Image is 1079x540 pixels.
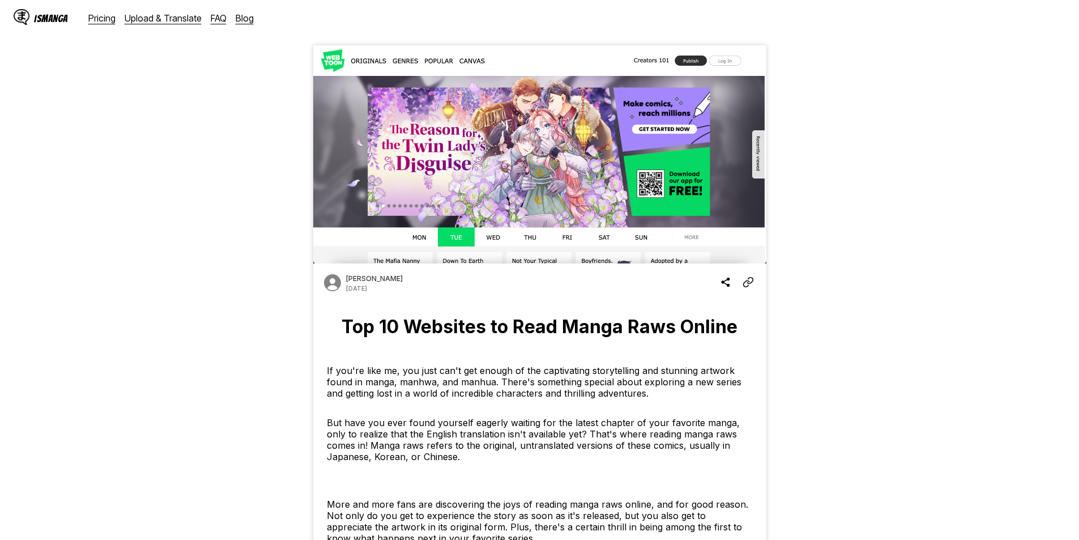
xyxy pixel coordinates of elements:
img: Cover [313,45,766,263]
img: IsManga Logo [14,9,29,25]
p: If you're like me, you just can't get enough of the captivating storytelling and stunning artwork... [327,365,753,399]
img: Share blog [720,275,731,289]
img: Copy Article Link [743,275,754,289]
img: Author avatar [322,273,343,293]
a: Blog [236,12,254,24]
div: IsManga [34,13,68,24]
h1: Top 10 Websites to Read Manga Raws Online [322,316,757,338]
a: FAQ [211,12,227,24]
a: IsManga LogoIsManga [14,9,88,27]
p: Author [346,274,403,283]
a: Pricing [88,12,116,24]
p: Date published [346,285,367,292]
p: But have you ever found yourself eagerly waiting for the latest chapter of your favorite manga, o... [327,417,753,462]
a: Upload & Translate [125,12,202,24]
